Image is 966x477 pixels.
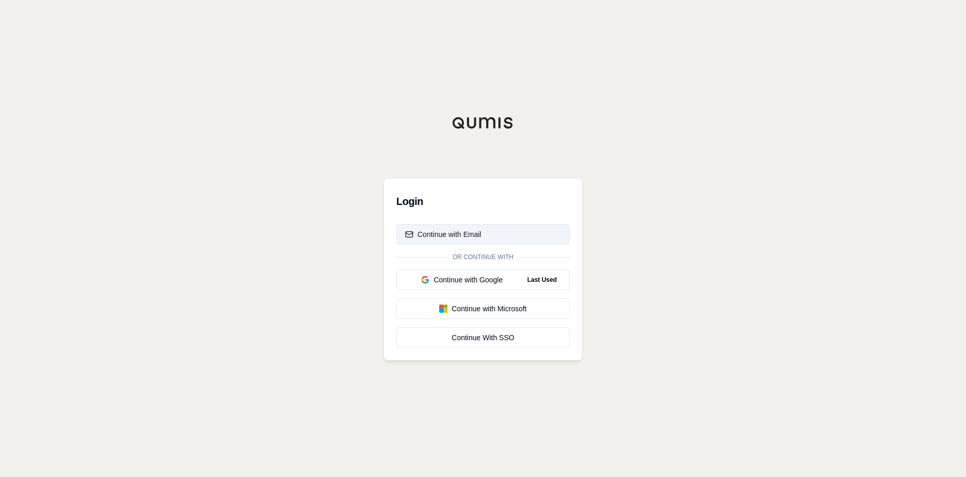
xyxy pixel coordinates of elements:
button: Continue with GoogleLast Used [396,269,570,290]
div: Continue with Google [405,275,519,285]
span: Last Used [523,274,561,286]
button: Continue with Email [396,224,570,245]
a: Continue With SSO [396,327,570,348]
h3: Login [396,191,570,212]
div: Continue with Email [405,229,481,240]
button: Continue with Microsoft [396,298,570,319]
div: Continue with Microsoft [405,304,561,314]
div: Continue With SSO [405,332,561,343]
span: Or continue with [448,253,518,261]
img: Qumis [452,117,514,129]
